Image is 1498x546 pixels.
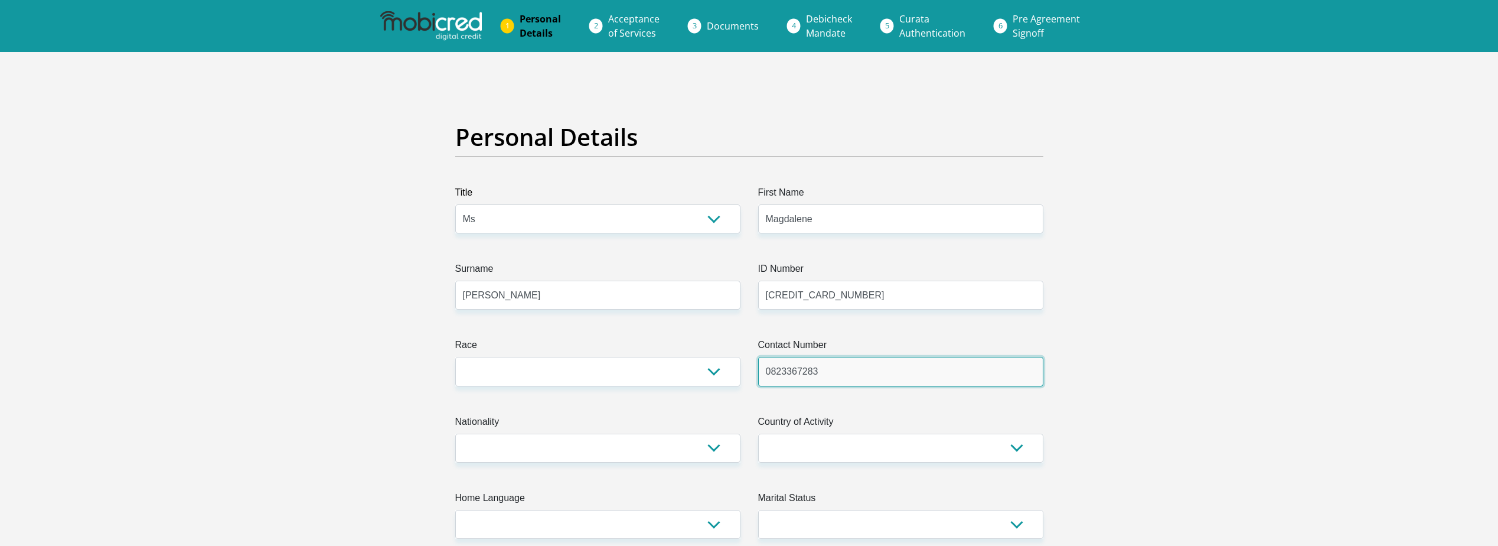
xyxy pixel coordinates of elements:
label: Marital Status [758,491,1043,510]
input: Surname [455,281,740,310]
a: DebicheckMandate [797,7,861,45]
input: ID Number [758,281,1043,310]
input: First Name [758,204,1043,233]
span: Debicheck Mandate [806,12,852,40]
h2: Personal Details [455,123,1043,151]
label: Race [455,338,740,357]
label: ID Number [758,262,1043,281]
span: Personal Details [520,12,561,40]
span: Acceptance of Services [608,12,660,40]
a: PersonalDetails [510,7,570,45]
a: Pre AgreementSignoff [1003,7,1089,45]
label: Contact Number [758,338,1043,357]
img: mobicred logo [380,11,482,41]
span: Documents [707,19,759,32]
label: Title [455,186,740,204]
a: CurataAuthentication [890,7,975,45]
label: Nationality [455,415,740,434]
input: Contact Number [758,357,1043,386]
label: Home Language [455,491,740,510]
a: Acceptanceof Services [599,7,669,45]
span: Pre Agreement Signoff [1013,12,1080,40]
label: Surname [455,262,740,281]
a: Documents [697,14,768,38]
label: First Name [758,186,1043,204]
span: Curata Authentication [899,12,965,40]
label: Country of Activity [758,415,1043,434]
